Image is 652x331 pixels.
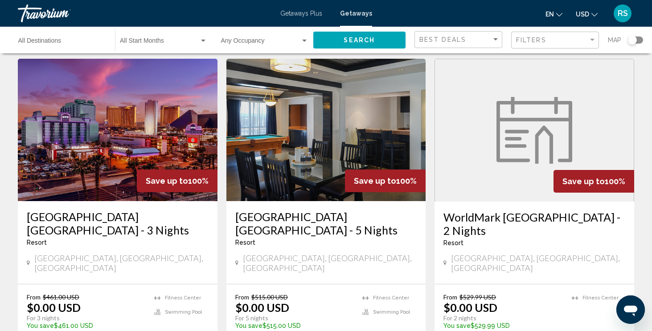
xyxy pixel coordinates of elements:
span: Fitness Center [165,295,201,301]
a: [GEOGRAPHIC_DATA] [GEOGRAPHIC_DATA] - 5 Nights [235,210,417,237]
span: From [235,293,249,301]
a: Getaways [340,10,372,17]
button: User Menu [611,4,634,23]
span: $529.99 USD [459,293,496,301]
span: From [443,293,457,301]
span: Resort [27,239,47,246]
div: 100% [137,170,217,192]
mat-select: Sort by [419,36,500,44]
span: Search [344,37,375,44]
span: Fitness Center [373,295,409,301]
span: $515.00 USD [251,293,288,301]
button: Change language [545,8,562,20]
img: RM79E01X.jpg [18,59,217,201]
p: $515.00 USD [235,322,354,329]
p: $0.00 USD [235,301,289,314]
span: Map [608,34,621,46]
span: RS [618,9,628,18]
span: From [27,293,41,301]
span: Save up to [562,177,605,186]
p: For 2 nights [443,314,563,322]
div: 100% [554,170,634,193]
p: For 3 nights [27,314,145,322]
span: USD [576,11,589,18]
span: $461.00 USD [43,293,79,301]
span: Resort [443,239,463,246]
span: Best Deals [419,36,466,43]
button: Change currency [576,8,598,20]
p: $529.99 USD [443,322,563,329]
p: $0.00 USD [27,301,81,314]
span: Swimming Pool [165,309,202,315]
a: Getaways Plus [280,10,322,17]
a: [GEOGRAPHIC_DATA] [GEOGRAPHIC_DATA] - 3 Nights [27,210,209,237]
div: 100% [345,170,426,192]
span: Filters [516,36,546,44]
span: Fitness Center [582,295,619,301]
p: For 5 nights [235,314,354,322]
span: Resort [235,239,255,246]
span: Save up to [354,176,396,186]
span: You save [235,322,262,329]
span: Swimming Pool [373,309,410,315]
img: week.svg [496,97,572,164]
iframe: Button to launch messaging window [616,295,645,324]
span: You save [27,322,54,329]
span: en [545,11,554,18]
a: Travorium [18,4,271,22]
img: RM79I01X.jpg [226,59,426,201]
span: [GEOGRAPHIC_DATA], [GEOGRAPHIC_DATA], [GEOGRAPHIC_DATA] [243,253,417,273]
span: [GEOGRAPHIC_DATA], [GEOGRAPHIC_DATA], [GEOGRAPHIC_DATA] [34,253,209,273]
span: Save up to [146,176,188,186]
button: Filter [511,31,599,49]
a: WorldMark [GEOGRAPHIC_DATA] - 2 Nights [443,210,625,237]
button: Search [313,32,406,48]
p: $461.00 USD [27,322,145,329]
p: $0.00 USD [443,301,497,314]
span: You save [443,322,471,329]
span: [GEOGRAPHIC_DATA], [GEOGRAPHIC_DATA], [GEOGRAPHIC_DATA] [451,253,625,273]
